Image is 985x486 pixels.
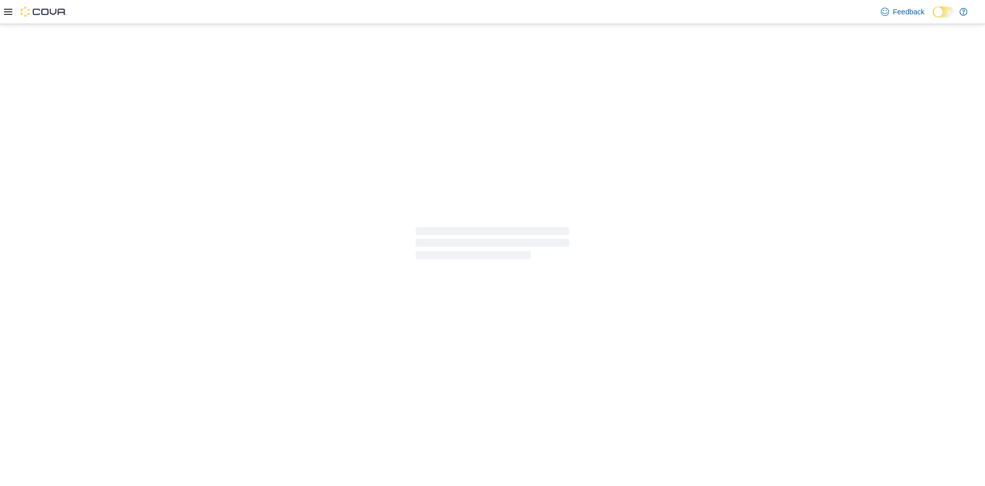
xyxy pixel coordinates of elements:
input: Dark Mode [933,7,954,17]
span: Loading [416,229,569,262]
img: Cova [21,7,67,17]
span: Feedback [893,7,924,17]
a: Feedback [877,2,929,22]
